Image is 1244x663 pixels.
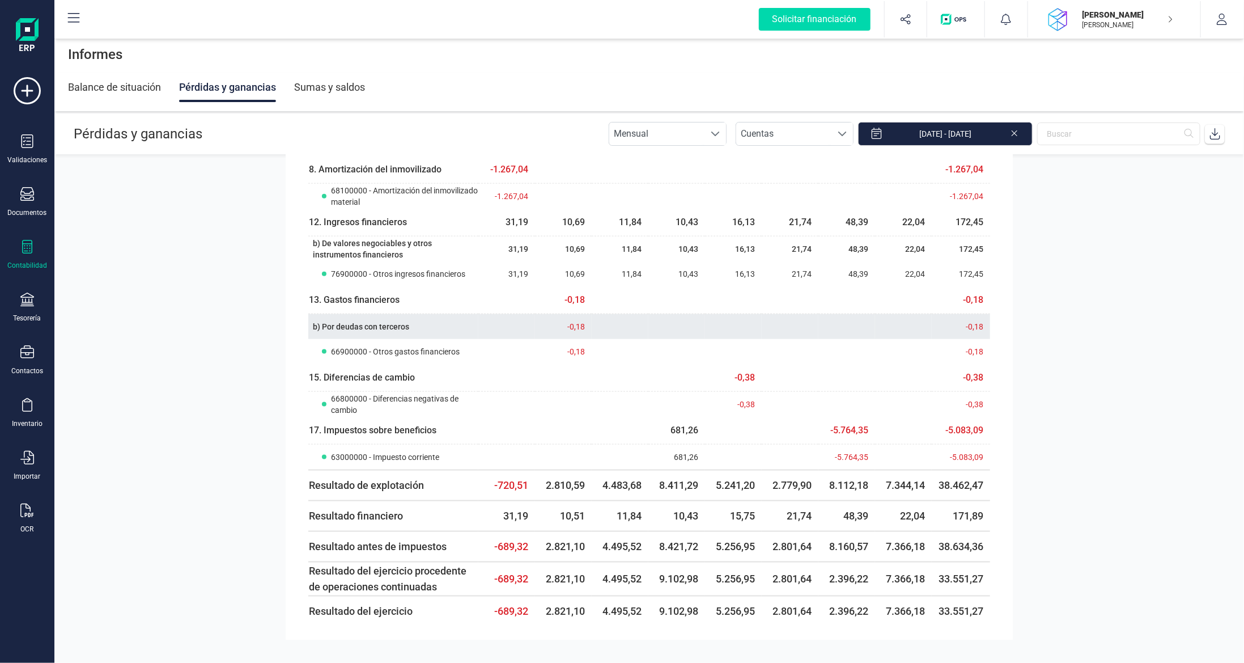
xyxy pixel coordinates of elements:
span: Resultado del ejercicio procedente de operaciones continuadas [309,565,466,593]
td: -1.267,04 [478,156,535,184]
td: -689,32 [478,531,535,562]
span: 66900000 - Otros gastos financieros [331,346,460,357]
span: 13. Gastos financieros [309,294,400,305]
span: 76900000 - Otros ingresos financieros [331,268,465,280]
td: 31,19 [478,261,535,286]
td: 48,39 [818,209,875,237]
td: 10,43 [648,261,705,286]
td: -689,32 [478,596,535,626]
td: 4.483,68 [592,470,648,501]
td: 10,43 [648,501,705,531]
td: 5.256,95 [705,531,762,562]
span: 8. Amortización del inmovilizado [309,164,441,175]
span: b) De valores negociables y otros instrumentos financieros [313,239,432,259]
td: 9.102,98 [648,596,705,626]
td: 4.495,52 [592,531,648,562]
input: Buscar [1037,123,1200,145]
td: 2.821,10 [535,596,592,626]
button: DA[PERSON_NAME][PERSON_NAME] [1042,1,1187,37]
p: [PERSON_NAME] [1082,9,1173,20]
td: 4.495,52 [592,596,648,626]
span: 68100000 - Amortización del inmovilizado material [331,185,478,208]
td: -0,18 [932,314,990,340]
td: 16,13 [705,237,762,262]
td: 31,19 [478,501,535,531]
td: 31,19 [478,209,535,237]
td: 2.396,22 [818,596,875,626]
td: 21,74 [762,501,818,531]
div: Validaciones [7,155,47,164]
div: Tesorería [14,314,41,323]
td: 48,39 [818,237,875,262]
td: 172,45 [932,209,990,237]
td: 172,45 [932,261,990,286]
td: -1.267,04 [932,156,990,184]
span: Mensual [609,123,704,145]
td: 10,43 [648,237,705,262]
td: 5.256,95 [705,562,762,596]
td: 10,69 [535,209,592,237]
div: Documentos [8,208,47,217]
button: Solicitar financiación [745,1,884,37]
td: 7.366,18 [875,596,932,626]
td: 15,75 [705,501,762,531]
td: 16,13 [705,209,762,237]
td: 10,69 [535,237,592,262]
div: Contabilidad [7,261,47,270]
td: -5.764,35 [818,417,875,445]
td: 2.810,59 [535,470,592,501]
td: -5.083,09 [932,417,990,445]
td: 21,74 [762,237,818,262]
span: Resultado antes de impuestos [309,540,447,552]
td: -0,18 [535,286,592,314]
td: 31,19 [478,237,535,262]
td: 7.344,14 [875,470,932,501]
td: 38.462,47 [932,470,990,501]
td: 10,51 [535,501,592,531]
td: -0,38 [705,364,762,392]
td: -0,18 [535,314,592,340]
td: -1.267,04 [932,184,990,209]
td: 11,84 [592,501,648,531]
td: -0,38 [932,364,990,392]
td: -0,18 [932,339,990,364]
td: 21,74 [762,209,818,237]
td: -689,32 [478,562,535,596]
td: 5.241,20 [705,470,762,501]
td: 5.256,95 [705,596,762,626]
td: 22,04 [875,501,932,531]
span: Resultado financiero [309,510,403,522]
span: b) Por deudas con terceros [313,322,409,331]
td: -0,18 [932,286,990,314]
td: 22,04 [875,209,932,237]
span: 15. Diferencias de cambio [309,372,415,383]
td: 10,69 [535,261,592,286]
td: 8.112,18 [818,470,875,501]
span: Cuentas [736,123,831,145]
td: 171,89 [932,501,990,531]
td: -0,38 [705,392,762,417]
div: Contactos [11,366,43,375]
td: -1.267,04 [478,184,535,209]
div: Inventario [12,419,43,428]
td: 8.160,57 [818,531,875,562]
span: Resultado de explotación [309,479,424,491]
td: 38.634,36 [932,531,990,562]
div: Sumas y saldos [294,73,365,102]
td: 2.801,64 [762,531,818,562]
img: Logo de OPS [941,14,971,25]
td: 22,04 [875,237,932,262]
div: OCR [21,525,34,534]
img: DA [1046,7,1071,32]
td: 2.801,64 [762,562,818,596]
span: Resultado del ejercicio [309,605,413,617]
span: 66800000 - Diferencias negativas de cambio [331,393,478,416]
div: Pérdidas y ganancias [179,73,276,102]
td: 172,45 [932,237,990,262]
td: 33.551,27 [932,562,990,596]
td: 2.821,10 [535,531,592,562]
span: 12. Ingresos financieros [309,217,407,227]
span: Pérdidas y ganancias [74,126,202,142]
td: -5.764,35 [818,445,875,471]
p: [PERSON_NAME] [1082,20,1173,29]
